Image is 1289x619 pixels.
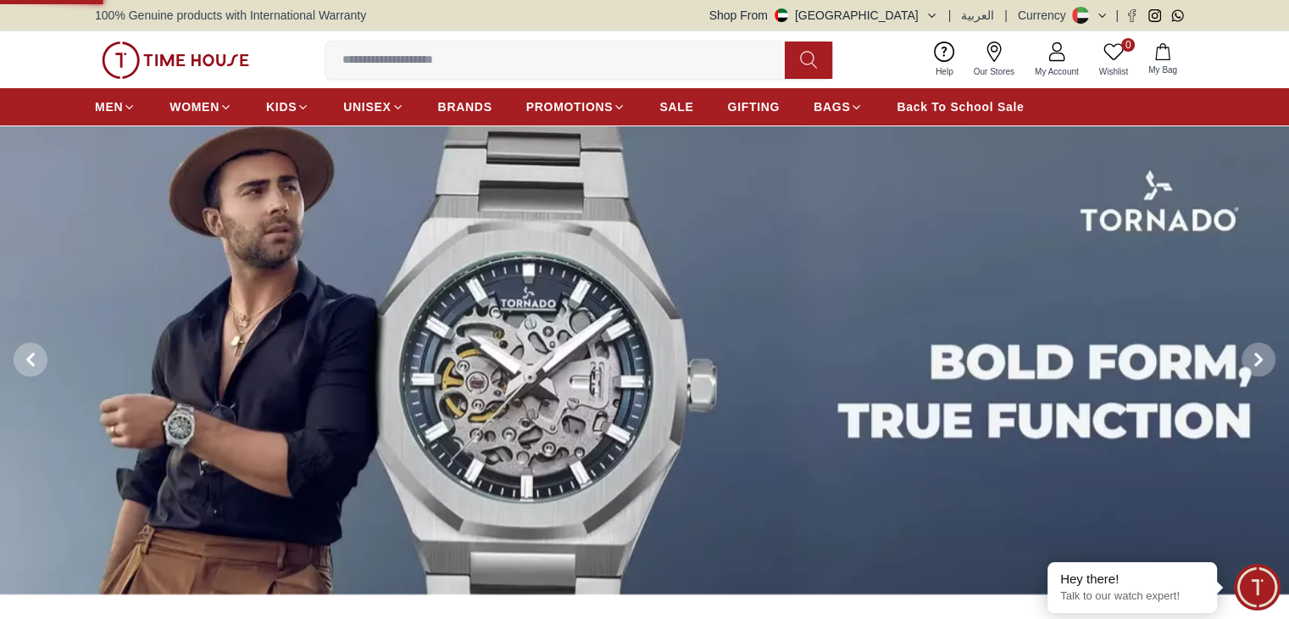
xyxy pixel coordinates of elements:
span: | [948,7,952,24]
span: UNISEX [343,98,391,115]
button: Shop From[GEOGRAPHIC_DATA] [709,7,938,24]
a: Back To School Sale [897,92,1024,122]
a: BAGS [814,92,863,122]
span: PROMOTIONS [526,98,614,115]
span: BAGS [814,98,850,115]
a: Instagram [1148,9,1161,22]
img: United Arab Emirates [775,8,788,22]
a: Our Stores [964,38,1025,81]
a: PROMOTIONS [526,92,626,122]
a: 0Wishlist [1089,38,1138,81]
a: GIFTING [727,92,780,122]
span: SALE [659,98,693,115]
a: SALE [659,92,693,122]
a: Help [925,38,964,81]
a: UNISEX [343,92,403,122]
div: Currency [1018,7,1073,24]
span: KIDS [266,98,297,115]
a: BRANDS [438,92,492,122]
button: My Bag [1138,40,1187,80]
span: 100% Genuine products with International Warranty [95,7,366,24]
span: Back To School Sale [897,98,1024,115]
a: MEN [95,92,136,122]
p: Talk to our watch expert! [1060,589,1204,604]
span: BRANDS [438,98,492,115]
span: Wishlist [1092,65,1135,78]
a: KIDS [266,92,309,122]
span: | [1115,7,1119,24]
span: 0 [1121,38,1135,52]
a: Facebook [1125,9,1138,22]
a: Whatsapp [1171,9,1184,22]
a: WOMEN [169,92,232,122]
span: My Account [1028,65,1086,78]
span: MEN [95,98,123,115]
span: GIFTING [727,98,780,115]
span: | [1004,7,1008,24]
img: ... [102,42,249,79]
span: My Bag [1142,64,1184,76]
div: Hey there! [1060,571,1204,588]
button: العربية [961,7,994,24]
span: WOMEN [169,98,219,115]
span: Help [929,65,960,78]
span: Our Stores [967,65,1021,78]
div: Chat Widget [1234,564,1281,611]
